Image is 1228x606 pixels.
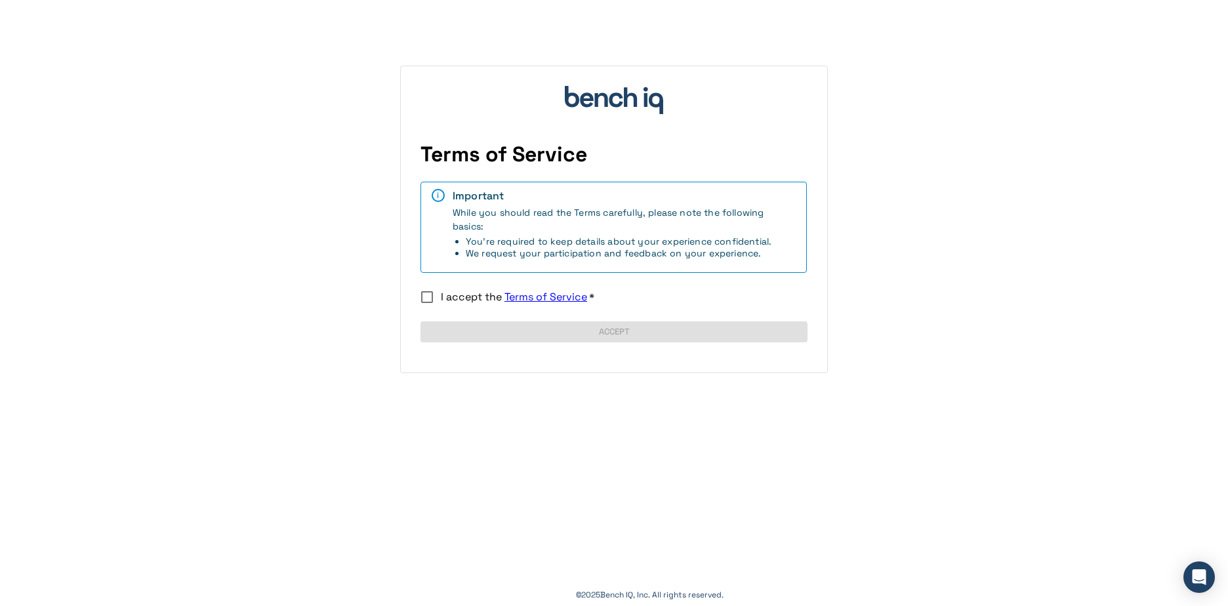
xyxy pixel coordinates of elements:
[453,207,796,259] span: While you should read the Terms carefully, please note the following basics:
[1183,561,1215,593] div: Open Intercom Messenger
[441,290,587,304] span: I accept the
[504,290,587,304] a: Terms of Service
[565,86,663,114] img: bench_iq_logo.svg
[453,189,796,203] div: Important
[466,235,796,247] li: You're required to keep details about your experience confidential.
[420,142,808,168] h4: Terms of Service
[466,247,796,259] li: We request your participation and feedback on your experience.
[432,189,445,202] div: i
